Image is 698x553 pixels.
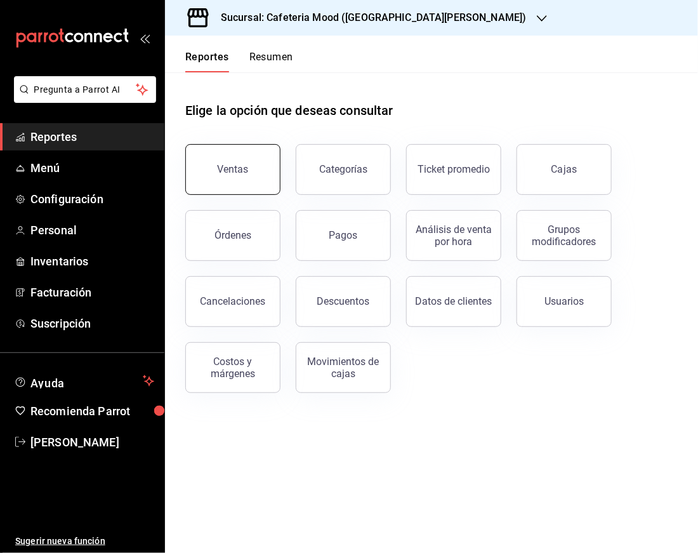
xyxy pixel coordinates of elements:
span: Reportes [30,128,154,145]
button: open_drawer_menu [140,33,150,43]
a: Pregunta a Parrot AI [9,92,156,105]
span: Ayuda [30,373,138,389]
div: Costos y márgenes [194,356,272,380]
span: Menú [30,159,154,177]
button: Pagos [296,210,391,261]
div: Análisis de venta por hora [414,223,493,248]
h1: Elige la opción que deseas consultar [185,101,393,120]
button: Órdenes [185,210,280,261]
div: Pagos [329,229,358,241]
a: Cajas [517,144,612,195]
span: Configuración [30,190,154,208]
button: Datos de clientes [406,276,501,327]
button: Análisis de venta por hora [406,210,501,261]
div: Datos de clientes [416,295,492,307]
button: Movimientos de cajas [296,342,391,393]
div: Categorías [319,163,367,175]
div: navigation tabs [185,51,293,72]
button: Reportes [185,51,229,72]
div: Ticket promedio [418,163,490,175]
button: Usuarios [517,276,612,327]
h3: Sucursal: Cafeteria Mood ([GEOGRAPHIC_DATA][PERSON_NAME]) [211,10,527,25]
div: Grupos modificadores [525,223,603,248]
span: Pregunta a Parrot AI [34,83,136,97]
div: Usuarios [544,295,584,307]
span: Personal [30,222,154,239]
div: Movimientos de cajas [304,356,383,380]
span: [PERSON_NAME] [30,434,154,451]
button: Costos y márgenes [185,342,280,393]
button: Pregunta a Parrot AI [14,76,156,103]
span: Facturación [30,284,154,301]
span: Sugerir nueva función [15,535,154,548]
div: Ventas [218,163,249,175]
span: Recomienda Parrot [30,403,154,420]
div: Órdenes [214,229,251,241]
div: Cancelaciones [201,295,266,307]
span: Inventarios [30,253,154,270]
span: Suscripción [30,315,154,332]
button: Cancelaciones [185,276,280,327]
button: Grupos modificadores [517,210,612,261]
button: Resumen [249,51,293,72]
button: Descuentos [296,276,391,327]
div: Cajas [551,162,577,177]
button: Categorías [296,144,391,195]
button: Ventas [185,144,280,195]
button: Ticket promedio [406,144,501,195]
div: Descuentos [317,295,370,307]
